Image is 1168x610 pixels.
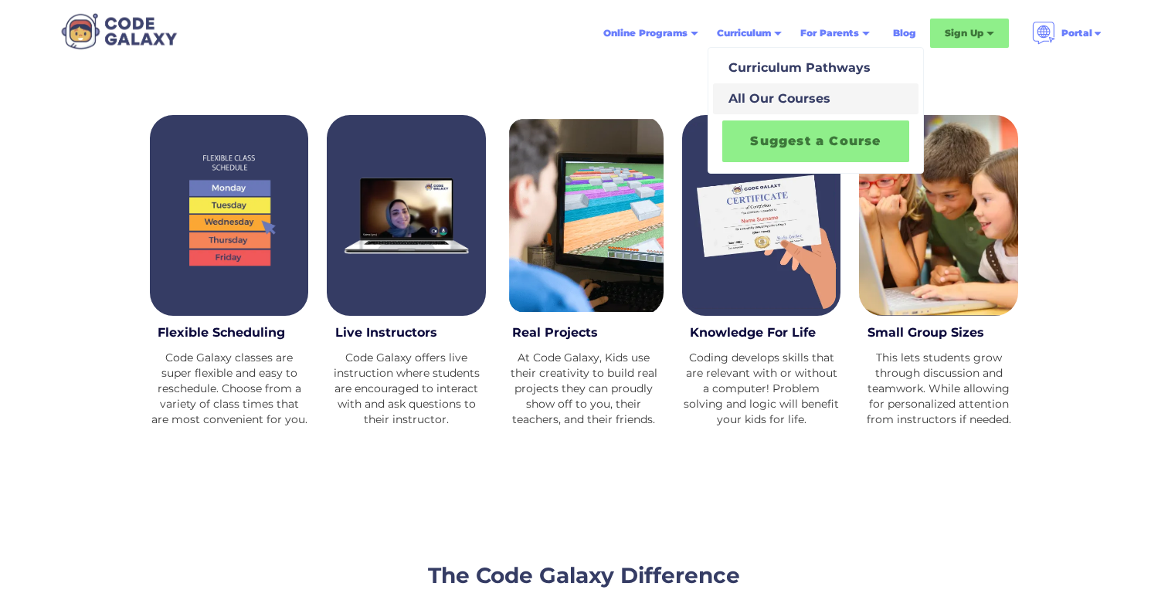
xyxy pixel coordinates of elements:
div: For Parents [791,19,879,47]
h3: Flexible Scheduling [158,324,300,342]
a: Suggest a Course [722,120,909,162]
a: Curriculum Pathways [713,53,918,83]
span: The Code Galaxy Difference [428,562,740,588]
div: Code Galaxy offers live instruction where students are encouraged to interact with and ask questi... [327,350,486,427]
div: All Our Courses [722,90,830,108]
div: Sign Up [930,19,1009,48]
div: Curriculum [708,19,791,47]
div: Coding develops skills that are relevant with or without a computer! Problem solving and logic wi... [682,350,841,427]
div: Portal [1023,15,1112,51]
div: Curriculum Pathways [722,59,871,77]
a: All Our Courses [713,83,918,114]
div: Sign Up [945,25,983,41]
div: At Code Galaxy, Kids use their creativity to build real projects they can proudly show off to you... [504,350,664,427]
h3: Small Group Sizes [868,324,1010,342]
h3: Real Projects [512,324,655,342]
div: This lets students grow through discussion and teamwork. While allowing for personalized attentio... [859,350,1018,427]
div: Online Programs [594,19,708,47]
h3: Live Instructors [335,324,478,342]
div: Portal [1061,25,1092,41]
div: Code Galaxy classes are super flexible and easy to reschedule. Choose from a variety of class tim... [150,350,309,427]
a: Blog [884,19,925,47]
div: Curriculum [717,25,771,41]
div: Online Programs [603,25,688,41]
h3: Knowledge For Life [690,324,833,342]
nav: Curriculum [708,47,924,174]
div: For Parents [800,25,859,41]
